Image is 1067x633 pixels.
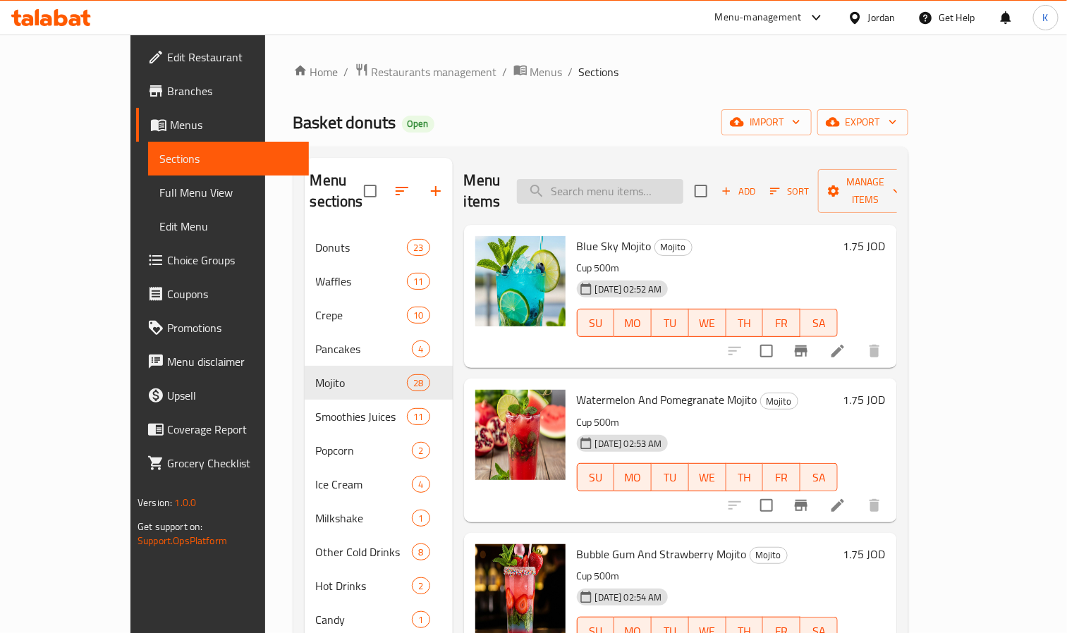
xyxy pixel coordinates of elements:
div: items [412,510,429,527]
button: FR [763,463,800,491]
span: Hot Drinks [316,577,413,594]
span: [DATE] 02:54 AM [590,591,668,604]
p: Cup 500m [577,567,838,585]
button: SA [800,309,838,337]
button: TH [726,463,764,491]
span: 2 [413,444,429,457]
span: Coverage Report [167,421,298,438]
p: Cup 500m [577,414,838,431]
span: WE [695,467,721,488]
span: TU [657,313,683,333]
span: Restaurants management [372,63,497,80]
span: Menus [170,116,298,133]
button: Add [716,180,761,202]
span: 4 [413,478,429,491]
button: export [817,109,908,135]
div: Mojito [654,239,693,256]
span: Smoothies Juices [316,408,408,425]
div: items [412,611,429,628]
span: Menu disclaimer [167,353,298,370]
div: items [407,408,429,425]
button: Manage items [818,169,913,213]
a: Menus [136,108,309,142]
a: Coupons [136,277,309,311]
span: 2 [413,579,429,593]
div: items [412,476,429,493]
span: 4 [413,343,429,356]
div: Pancakes4 [305,332,453,366]
span: export [829,113,897,131]
span: FR [769,313,795,333]
span: Add [719,183,757,199]
a: Menus [513,63,563,81]
span: [DATE] 02:52 AM [590,283,668,296]
a: Grocery Checklist [136,446,309,480]
span: import [733,113,800,131]
a: Choice Groups [136,243,309,277]
span: Watermelon And Pomegranate Mojito [577,389,757,410]
span: 10 [408,309,429,322]
div: Pancakes [316,340,413,357]
button: Branch-specific-item [784,488,818,522]
span: Grocery Checklist [167,455,298,472]
div: Donuts23 [305,231,453,264]
h2: Menu items [464,170,501,212]
span: 28 [408,376,429,390]
button: MO [614,309,652,337]
span: MO [620,313,646,333]
span: SA [806,467,832,488]
span: Ice Cream [316,476,413,493]
a: Support.OpsPlatform [138,531,227,550]
a: Sections [148,142,309,176]
span: Edit Restaurant [167,49,298,66]
span: Mojito [316,374,408,391]
div: items [407,239,429,256]
span: 23 [408,241,429,254]
span: 8 [413,546,429,559]
span: Edit Menu [159,218,298,235]
span: Waffles [316,273,408,290]
div: Ice Cream4 [305,467,453,501]
div: Mojito [750,547,788,564]
button: TH [726,309,764,337]
span: 11 [408,410,429,424]
span: Get support on: [138,517,202,536]
a: Branches [136,74,309,108]
span: Version: [138,493,172,512]
button: TU [652,463,689,491]
button: delete [858,334,891,368]
div: items [412,442,429,459]
div: Hot Drinks2 [305,569,453,603]
a: Restaurants management [355,63,497,81]
span: Select all sections [355,176,385,206]
div: Smoothies Juices11 [305,400,453,434]
a: Menu disclaimer [136,345,309,379]
h6: 1.75 JOD [843,390,886,410]
img: Watermelon And Pomegranate Mojito [475,390,566,480]
span: TH [732,313,758,333]
a: Edit Restaurant [136,40,309,74]
div: Mojito [760,393,798,410]
span: Branches [167,82,298,99]
span: SA [806,313,832,333]
a: Promotions [136,311,309,345]
img: Blue Sky Mojito [475,236,566,326]
button: MO [614,463,652,491]
button: Add section [419,174,453,208]
span: Mojito [750,547,787,563]
button: FR [763,309,800,337]
button: WE [689,309,726,337]
span: Mojito [655,239,692,255]
a: Edit menu item [829,497,846,514]
div: Open [402,116,434,133]
a: Edit Menu [148,209,309,243]
span: Crepe [316,307,408,324]
span: Sort sections [385,174,419,208]
span: TU [657,467,683,488]
h6: 1.75 JOD [843,236,886,256]
div: Popcorn2 [305,434,453,467]
button: SU [577,309,615,337]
